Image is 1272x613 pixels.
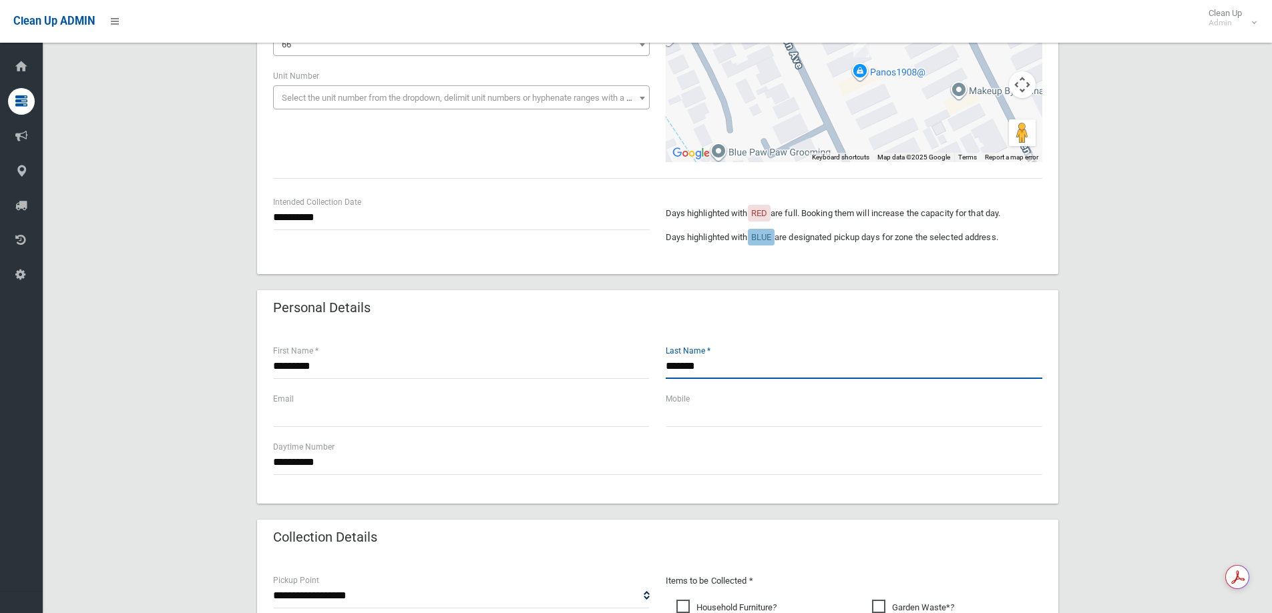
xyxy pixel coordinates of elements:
span: 66 [273,32,650,56]
span: Map data ©2025 Google [877,153,950,161]
header: Personal Details [257,295,387,321]
small: Admin [1209,18,1242,28]
a: Open this area in Google Maps (opens a new window) [669,145,713,162]
span: Select the unit number from the dropdown, delimit unit numbers or hyphenate ranges with a comma [282,93,655,103]
p: Items to be Collected * [666,573,1042,589]
span: Clean Up [1202,8,1255,28]
p: Days highlighted with are full. Booking them will increase the capacity for that day. [666,205,1042,221]
img: Google [669,145,713,162]
span: BLUE [751,232,771,242]
button: Drag Pegman onto the map to open Street View [1009,119,1036,146]
div: 66 Ferguson Avenue, WILEY PARK NSW 2195 [853,35,869,57]
button: Map camera controls [1009,71,1036,98]
button: Keyboard shortcuts [812,153,869,162]
span: 66 [276,35,646,54]
a: Report a map error [985,153,1038,161]
span: Clean Up ADMIN [13,15,95,27]
a: Terms (opens in new tab) [958,153,977,161]
header: Collection Details [257,524,393,550]
span: RED [751,208,767,218]
p: Days highlighted with are designated pickup days for zone the selected address. [666,229,1042,245]
span: 66 [282,39,291,49]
